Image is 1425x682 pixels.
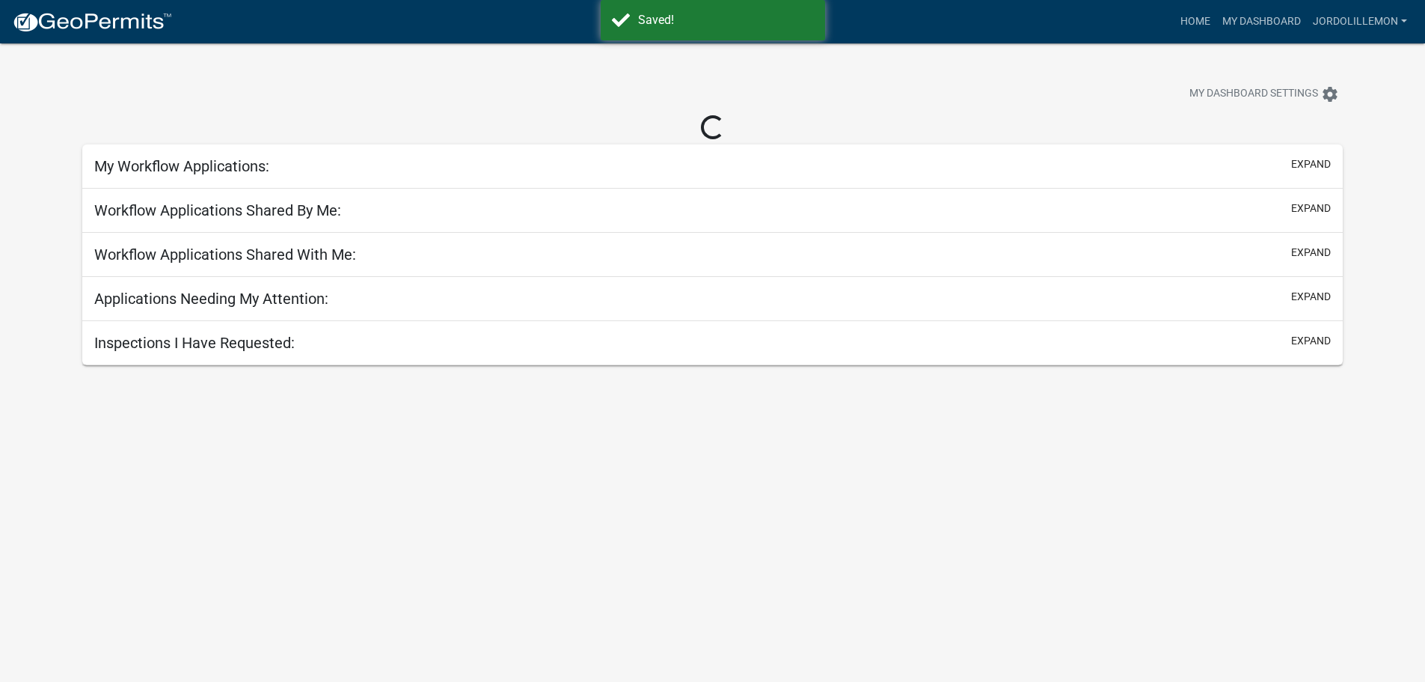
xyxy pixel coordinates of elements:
[94,334,295,352] h5: Inspections I Have Requested:
[1291,156,1331,172] button: expand
[1216,7,1307,36] a: My Dashboard
[1291,201,1331,216] button: expand
[1291,333,1331,349] button: expand
[1291,289,1331,305] button: expand
[94,201,341,219] h5: Workflow Applications Shared By Me:
[638,11,814,29] div: Saved!
[94,290,328,308] h5: Applications Needing My Attention:
[94,246,356,264] h5: Workflow Applications Shared With Me:
[1291,245,1331,261] button: expand
[1307,7,1413,36] a: jordolillemon
[1321,85,1339,103] i: settings
[1174,7,1216,36] a: Home
[94,157,269,175] h5: My Workflow Applications:
[1189,85,1318,103] span: My Dashboard Settings
[1177,79,1351,109] button: My Dashboard Settingssettings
